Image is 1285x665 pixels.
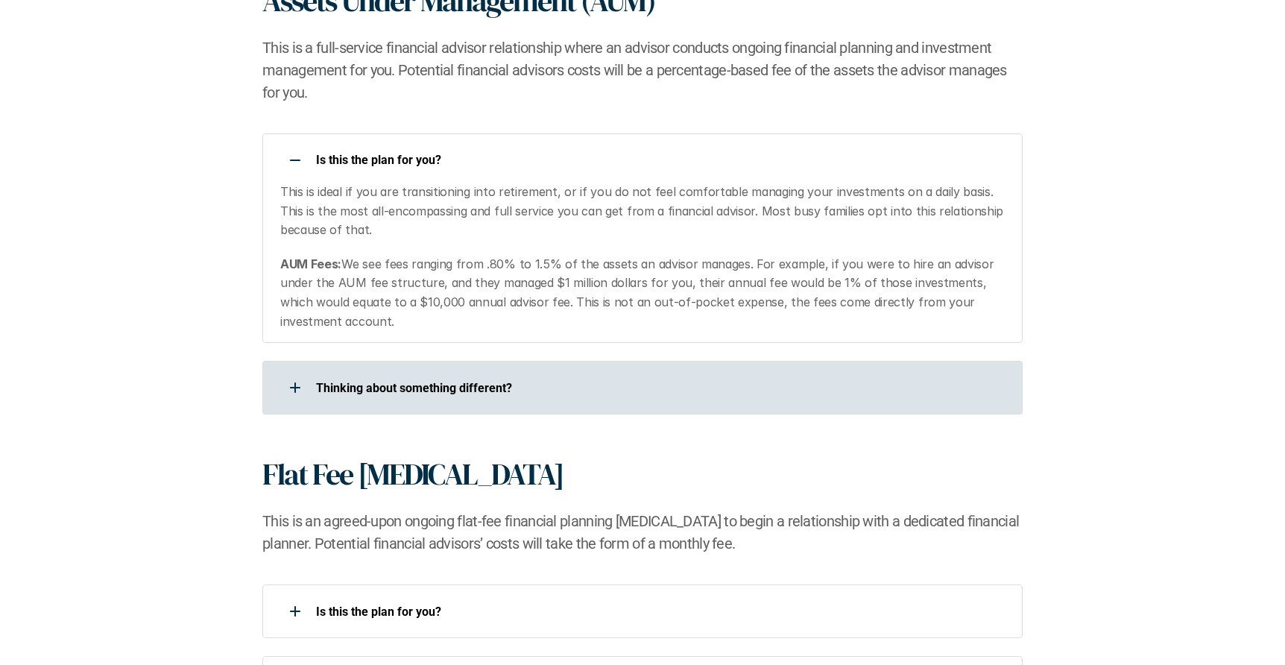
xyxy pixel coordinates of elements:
[262,510,1023,555] h2: This is an agreed-upon ongoing flat-fee financial planning [MEDICAL_DATA] to begin a relationship...
[262,37,1023,104] h2: This is a full-service financial advisor relationship where an advisor conducts ongoing financial...
[280,255,1004,331] p: We see fees ranging from .80% to 1.5% of the assets an advisor manages. For example, if you were ...
[280,183,1004,240] p: This is ideal if you are transitioning into retirement, or if you do not feel comfortable managin...
[316,381,1003,395] p: ​Thinking about something different?​
[316,153,1003,167] p: Is this the plan for you?​
[316,605,1003,619] p: Is this the plan for you?​
[262,456,563,492] h1: Flat Fee [MEDICAL_DATA]
[280,256,341,271] strong: AUM Fees:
